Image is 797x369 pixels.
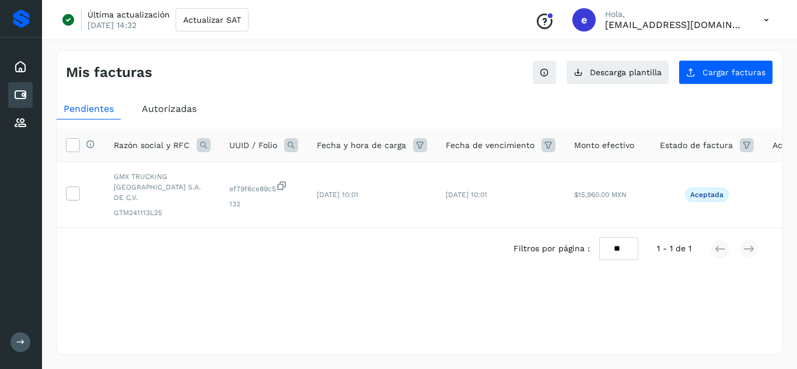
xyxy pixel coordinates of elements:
p: [DATE] 14:32 [88,20,137,30]
span: Fecha y hora de carga [317,139,406,152]
span: Razón social y RFC [114,139,190,152]
span: 1 - 1 de 1 [657,243,691,255]
span: ef79f6ce89c5 [229,180,298,194]
span: [DATE] 10:01 [446,191,487,199]
p: Aceptada [690,191,723,199]
p: eestrada@grupo-gmx.com [605,19,745,30]
span: Autorizadas [142,103,197,114]
p: Hola, [605,9,745,19]
span: Cargar facturas [702,68,765,76]
span: Actualizar SAT [183,16,241,24]
button: Descarga plantilla [566,60,669,85]
span: Pendientes [64,103,114,114]
span: GTM241113L25 [114,208,211,218]
span: Filtros por página : [513,243,590,255]
span: Monto efectivo [574,139,634,152]
div: Inicio [8,54,33,80]
p: Última actualización [88,9,170,20]
span: $15,960.00 MXN [574,191,627,199]
span: Descarga plantilla [590,68,662,76]
button: Cargar facturas [679,60,773,85]
span: Fecha de vencimiento [446,139,534,152]
span: UUID / Folio [229,139,277,152]
span: 132 [229,199,298,209]
span: [DATE] 10:01 [317,191,358,199]
span: Estado de factura [660,139,733,152]
span: GMX TRUCKING [GEOGRAPHIC_DATA] S.A. DE C.V. [114,171,211,203]
button: Actualizar SAT [176,8,249,31]
h4: Mis facturas [66,64,152,81]
div: Cuentas por pagar [8,82,33,108]
div: Proveedores [8,110,33,136]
